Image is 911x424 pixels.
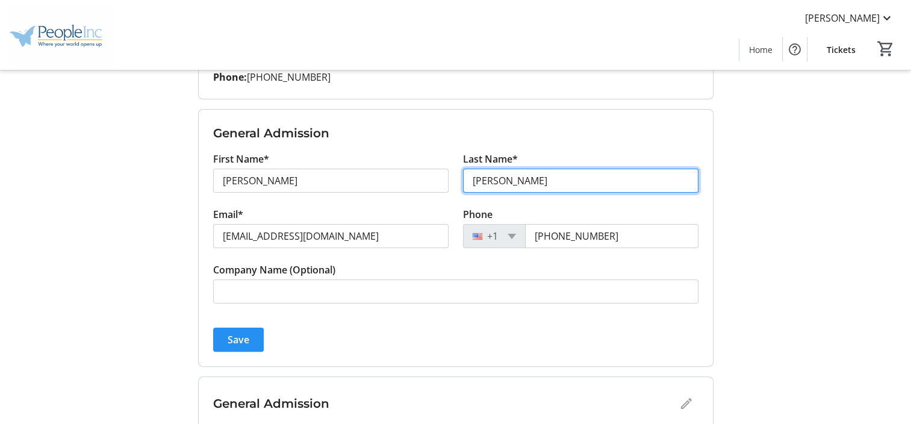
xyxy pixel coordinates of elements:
p: [PHONE_NUMBER] [213,70,698,84]
img: People Inc.'s Logo [7,5,114,65]
a: Home [739,39,782,61]
input: (201) 555-0123 [525,224,698,248]
label: First Name* [213,152,269,166]
label: Email* [213,207,243,222]
span: Tickets [827,43,856,56]
h3: General Admission [213,394,674,413]
h3: General Admission [213,124,698,142]
label: Company Name (Optional) [213,263,335,277]
button: Help [783,37,807,61]
span: Save [228,332,249,347]
a: Tickets [817,39,865,61]
label: Last Name* [463,152,518,166]
strong: Phone: [213,70,247,84]
button: [PERSON_NAME] [795,8,904,28]
span: [PERSON_NAME] [805,11,880,25]
label: Phone [463,207,493,222]
button: Cart [875,38,897,60]
button: Save [213,328,264,352]
span: Home [749,43,773,56]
